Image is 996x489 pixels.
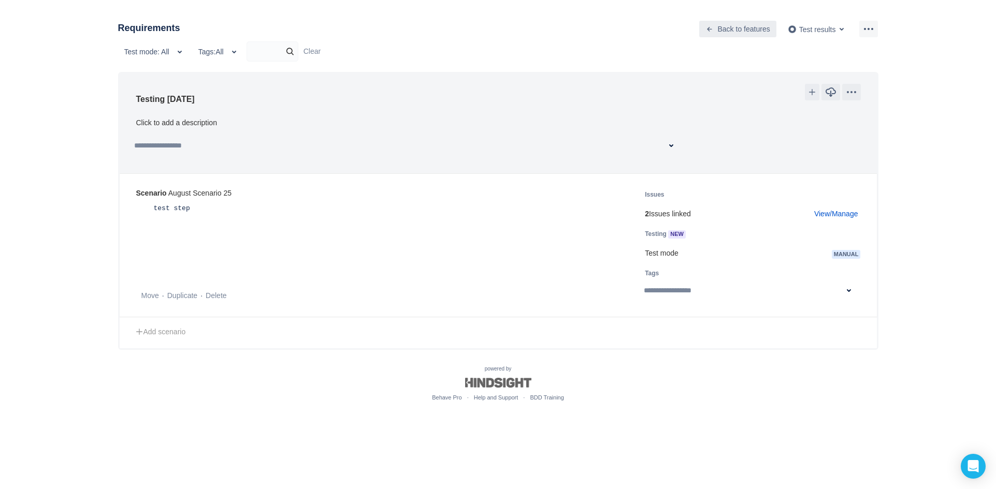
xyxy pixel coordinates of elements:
[814,209,858,219] a: View/Manage
[118,21,180,35] h3: Requirements
[699,24,776,33] a: Back to features
[432,394,461,401] a: Behave Pro
[136,189,167,197] b: Scenario
[788,25,797,34] img: AgwABIgr006M16MAAAAASUVORK5CYII=
[304,47,321,55] a: Clear
[645,229,817,239] h5: Testing
[718,21,770,37] span: Back to features
[167,291,197,300] a: Duplicate
[825,86,837,98] span: download icon
[198,43,224,60] span: Tags: All
[845,86,858,98] span: more
[136,93,195,106] h3: Testing [DATE]
[834,251,859,257] span: Manual
[136,189,232,197] div: August Scenario 25
[474,394,518,401] a: Help and Support
[120,317,877,348] a: Add scenario
[645,209,860,219] p: Issues linked
[699,21,776,37] button: Back to features
[645,268,817,278] h5: Tags
[645,210,649,218] b: 2
[284,47,296,56] span: search icon
[808,88,816,96] span: add icon
[110,365,887,403] div: powered by
[645,248,860,259] div: Test mode
[782,21,855,37] button: Test results
[141,291,159,300] a: Move
[799,25,836,33] span: Test results
[136,119,217,126] div: Click to add a description
[154,204,190,212] span: test step
[668,231,686,237] span: NEW
[961,454,986,479] div: Open Intercom Messenger
[192,43,247,60] button: Tags:All
[645,189,817,200] h5: Issues
[832,249,861,257] a: Manual
[135,328,143,336] span: add icon
[862,23,875,35] span: more
[530,394,564,401] a: BDD Training
[118,43,192,60] button: Test mode: All
[705,25,714,33] span: back icon
[124,43,169,60] span: Test mode: All
[206,291,226,300] a: Delete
